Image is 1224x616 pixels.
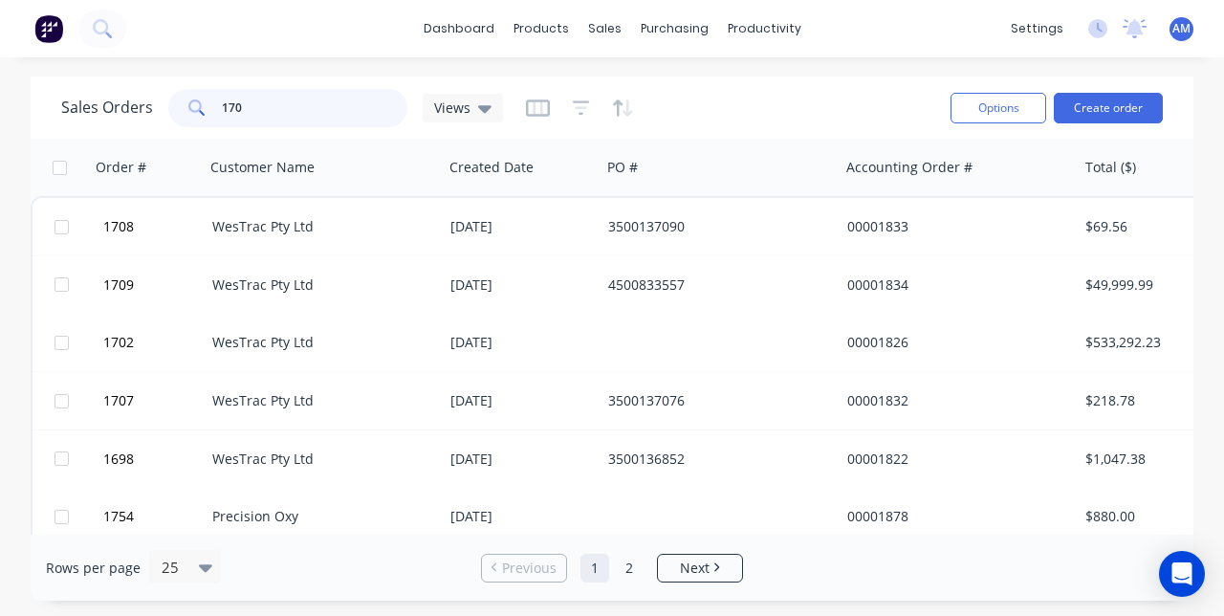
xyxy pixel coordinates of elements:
[222,89,408,127] input: Search...
[473,554,751,583] ul: Pagination
[847,507,1060,526] div: 00001878
[61,99,153,117] h1: Sales Orders
[98,430,212,488] button: 1698
[450,450,593,469] div: [DATE]
[1085,158,1136,177] div: Total ($)
[607,158,638,177] div: PO #
[103,507,134,526] span: 1754
[210,158,315,177] div: Customer Name
[450,507,593,526] div: [DATE]
[103,450,134,469] span: 1698
[1054,93,1163,123] button: Create order
[449,158,534,177] div: Created Date
[1001,14,1073,43] div: settings
[98,256,212,314] button: 1709
[608,275,820,295] div: 4500833557
[34,14,63,43] img: Factory
[1085,217,1198,236] div: $69.56
[951,93,1046,123] button: Options
[579,14,631,43] div: sales
[450,391,593,410] div: [DATE]
[212,450,425,469] div: WesTrac Pty Ltd
[96,158,146,177] div: Order #
[98,372,212,429] button: 1707
[103,391,134,410] span: 1707
[847,333,1060,352] div: 00001826
[680,559,710,578] span: Next
[658,559,742,578] a: Next page
[504,14,579,43] div: products
[212,275,425,295] div: WesTrac Pty Ltd
[1085,391,1198,410] div: $218.78
[212,507,425,526] div: Precision Oxy
[846,158,973,177] div: Accounting Order #
[1085,507,1198,526] div: $880.00
[608,217,820,236] div: 3500137090
[1159,551,1205,597] div: Open Intercom Messenger
[847,450,1060,469] div: 00001822
[482,559,566,578] a: Previous page
[414,14,504,43] a: dashboard
[212,391,425,410] div: WesTrac Pty Ltd
[103,217,134,236] span: 1708
[847,217,1060,236] div: 00001833
[450,217,593,236] div: [DATE]
[608,450,820,469] div: 3500136852
[1085,333,1198,352] div: $533,292.23
[615,554,644,583] a: Page 2
[847,391,1060,410] div: 00001832
[608,391,820,410] div: 3500137076
[450,333,593,352] div: [DATE]
[847,275,1060,295] div: 00001834
[718,14,811,43] div: productivity
[1172,20,1191,37] span: AM
[98,198,212,255] button: 1708
[450,275,593,295] div: [DATE]
[98,314,212,371] button: 1702
[631,14,718,43] div: purchasing
[103,333,134,352] span: 1702
[1085,275,1198,295] div: $49,999.99
[502,559,557,578] span: Previous
[98,488,212,545] button: 1754
[212,333,425,352] div: WesTrac Pty Ltd
[212,217,425,236] div: WesTrac Pty Ltd
[580,554,609,583] a: Page 1 is your current page
[46,559,141,578] span: Rows per page
[103,275,134,295] span: 1709
[434,98,470,118] span: Views
[1085,450,1198,469] div: $1,047.38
